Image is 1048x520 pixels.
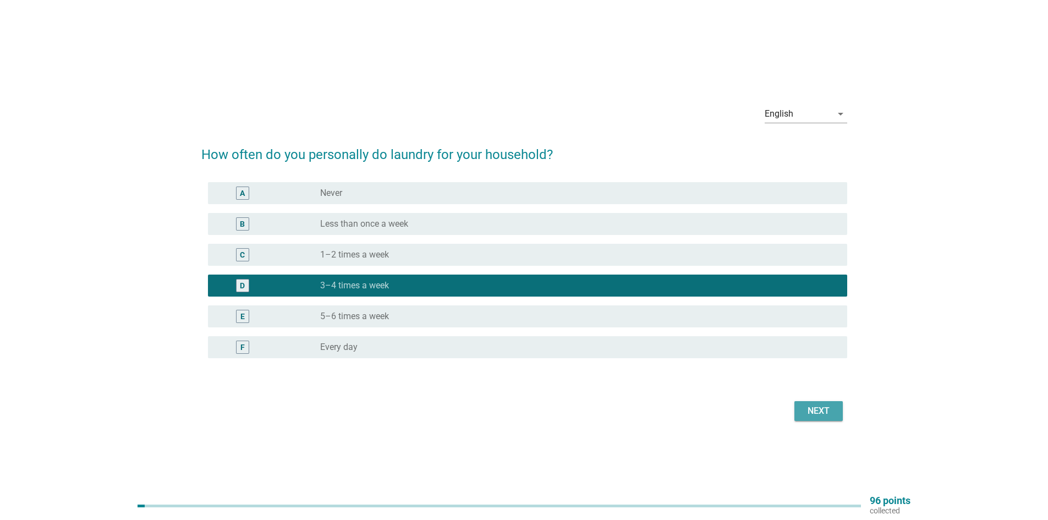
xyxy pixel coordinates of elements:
p: 96 points [870,496,910,506]
div: A [240,187,245,199]
div: English [765,109,793,119]
label: Every day [320,342,358,353]
div: Next [803,404,834,418]
div: C [240,249,245,260]
div: F [240,341,245,353]
div: D [240,280,245,291]
i: arrow_drop_down [834,107,847,121]
button: Next [794,401,843,421]
div: E [240,310,245,322]
label: 5–6 times a week [320,311,389,322]
label: Never [320,188,342,199]
p: collected [870,506,910,516]
label: Less than once a week [320,218,408,229]
div: B [240,218,245,229]
h2: How often do you personally do laundry for your household? [201,134,847,165]
label: 1–2 times a week [320,249,389,260]
label: 3–4 times a week [320,280,389,291]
